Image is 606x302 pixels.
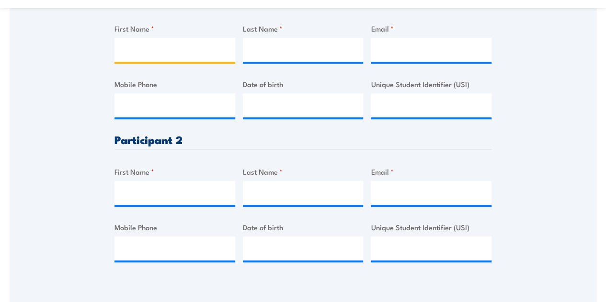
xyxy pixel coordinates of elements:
[243,222,364,233] label: Date of birth
[371,166,492,177] label: Email
[114,134,492,145] h3: Participant 2
[243,78,364,89] label: Date of birth
[243,166,364,177] label: Last Name
[371,222,492,233] label: Unique Student Identifier (USI)
[243,23,364,34] label: Last Name
[371,78,492,89] label: Unique Student Identifier (USI)
[114,166,235,177] label: First Name
[114,222,235,233] label: Mobile Phone
[371,23,492,34] label: Email
[114,78,235,89] label: Mobile Phone
[114,23,235,34] label: First Name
